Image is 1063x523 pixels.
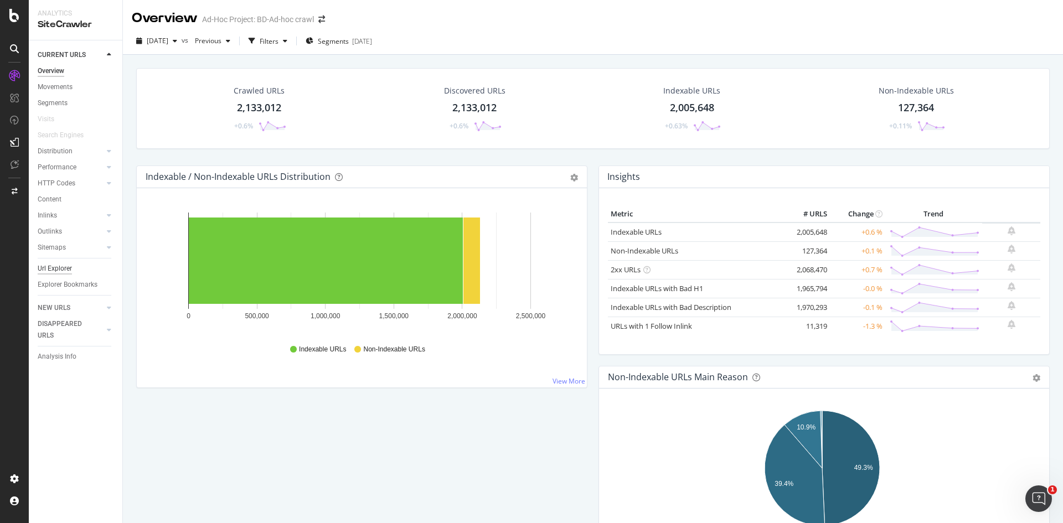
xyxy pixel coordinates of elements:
[830,222,885,242] td: +0.6 %
[1025,485,1052,512] iframe: Intercom live chat
[38,194,115,205] a: Content
[786,279,830,298] td: 1,965,794
[187,312,190,320] text: 0
[146,171,331,182] div: Indexable / Non-Indexable URLs Distribution
[202,14,314,25] div: Ad-Hoc Project: BD-Ad-hoc crawl
[38,318,94,341] div: DISAPPEARED URLS
[830,241,885,260] td: +0.1 %
[516,312,546,320] text: 2,500,000
[190,36,221,45] span: Previous
[1008,301,1015,310] div: bell-plus
[1008,320,1015,329] div: bell-plus
[301,32,376,50] button: Segments[DATE]
[665,121,688,131] div: +0.63%
[244,32,292,50] button: Filters
[663,85,720,96] div: Indexable URLs
[260,37,278,46] div: Filters
[38,146,73,157] div: Distribution
[38,146,104,157] a: Distribution
[1048,485,1057,494] span: 1
[879,85,954,96] div: Non-Indexable URLs
[611,227,662,237] a: Indexable URLs
[450,121,468,131] div: +0.6%
[38,279,115,291] a: Explorer Bookmarks
[830,206,885,222] th: Change
[38,162,76,173] div: Performance
[570,174,578,182] div: gear
[38,279,97,291] div: Explorer Bookmarks
[146,206,574,334] svg: A chart.
[797,423,816,431] text: 10.9%
[1008,245,1015,253] div: bell-plus
[38,318,104,341] a: DISAPPEARED URLS
[38,97,115,109] a: Segments
[318,15,325,23] div: arrow-right-arrow-left
[38,97,68,109] div: Segments
[830,260,885,279] td: +0.7 %
[830,317,885,335] td: -1.3 %
[234,121,253,131] div: +0.6%
[611,321,692,331] a: URLs with 1 Follow Inlink
[611,302,731,312] a: Indexable URLs with Bad Description
[237,101,281,115] div: 2,133,012
[38,113,54,125] div: Visits
[447,312,477,320] text: 2,000,000
[607,169,640,184] h4: Insights
[38,242,66,253] div: Sitemaps
[311,312,340,320] text: 1,000,000
[786,317,830,335] td: 11,319
[182,35,190,45] span: vs
[38,242,104,253] a: Sitemaps
[38,178,104,189] a: HTTP Codes
[1033,374,1040,382] div: gear
[38,351,76,363] div: Analysis Info
[38,130,95,141] a: Search Engines
[1008,282,1015,291] div: bell-plus
[147,36,168,45] span: 2025 Oct. 10th
[318,37,349,46] span: Segments
[38,130,84,141] div: Search Engines
[611,265,641,275] a: 2xx URLs
[1008,263,1015,272] div: bell-plus
[553,376,585,386] a: View More
[38,210,104,221] a: Inlinks
[38,302,70,314] div: NEW URLS
[245,312,269,320] text: 500,000
[38,302,104,314] a: NEW URLS
[1008,226,1015,235] div: bell-plus
[352,37,372,46] div: [DATE]
[670,101,714,115] div: 2,005,648
[38,18,113,31] div: SiteCrawler
[786,260,830,279] td: 2,068,470
[38,226,104,237] a: Outlinks
[608,371,748,382] div: Non-Indexable URLs Main Reason
[38,9,113,18] div: Analytics
[38,65,115,77] a: Overview
[611,283,703,293] a: Indexable URLs with Bad H1
[611,246,678,256] a: Non-Indexable URLs
[786,206,830,222] th: # URLS
[363,345,425,354] span: Non-Indexable URLs
[898,101,934,115] div: 127,364
[38,263,115,275] a: Url Explorer
[38,49,86,61] div: CURRENT URLS
[786,241,830,260] td: 127,364
[38,49,104,61] a: CURRENT URLS
[234,85,285,96] div: Crawled URLs
[38,81,73,93] div: Movements
[452,101,497,115] div: 2,133,012
[889,121,912,131] div: +0.11%
[854,464,873,472] text: 49.3%
[786,222,830,242] td: 2,005,648
[786,298,830,317] td: 1,970,293
[38,194,61,205] div: Content
[299,345,346,354] span: Indexable URLs
[38,263,72,275] div: Url Explorer
[38,226,62,237] div: Outlinks
[830,298,885,317] td: -0.1 %
[379,312,409,320] text: 1,500,000
[38,162,104,173] a: Performance
[608,206,786,222] th: Metric
[132,9,198,28] div: Overview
